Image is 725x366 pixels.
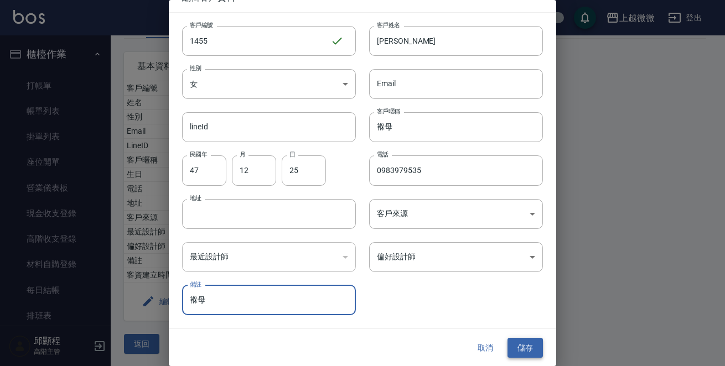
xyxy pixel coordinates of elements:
label: 客戶姓名 [377,21,400,29]
label: 民國年 [190,150,207,159]
label: 備註 [190,280,201,289]
button: 取消 [468,338,503,358]
label: 地址 [190,194,201,202]
label: 電話 [377,150,389,159]
label: 客戶暱稱 [377,107,400,116]
button: 儲存 [507,338,543,358]
label: 客戶編號 [190,21,213,29]
label: 月 [240,150,245,159]
label: 性別 [190,64,201,72]
label: 日 [289,150,295,159]
div: 女 [182,69,356,99]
